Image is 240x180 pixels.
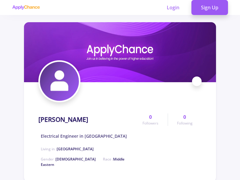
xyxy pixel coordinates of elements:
img: Mojtabaa Moradycover image [24,22,216,82]
img: Mojtabaa Moradyavatar [40,62,79,101]
a: 0Followers [133,113,167,126]
img: applychance logo text only [12,5,40,10]
h1: [PERSON_NAME] [38,116,88,123]
a: 0Following [168,113,202,126]
span: Middle Eastern [41,157,124,167]
span: [GEOGRAPHIC_DATA] [57,146,94,151]
span: Electrical Engineer in [GEOGRAPHIC_DATA] [41,133,127,139]
span: [DEMOGRAPHIC_DATA] [55,157,96,162]
span: Race : [41,157,124,167]
span: Following [177,121,193,126]
span: 0 [183,113,186,121]
span: Living in : [41,146,94,151]
span: Followers [142,121,158,126]
span: 0 [149,113,152,121]
span: Gender : [41,157,96,162]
